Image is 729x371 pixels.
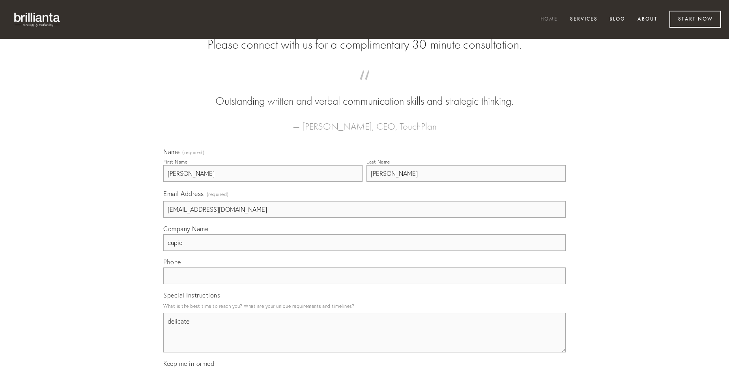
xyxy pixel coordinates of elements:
[8,8,67,31] img: brillianta - research, strategy, marketing
[163,148,179,156] span: Name
[669,11,721,28] a: Start Now
[176,78,553,109] blockquote: Outstanding written and verbal communication skills and strategic thinking.
[163,159,187,165] div: First Name
[163,291,220,299] span: Special Instructions
[163,360,214,367] span: Keep me informed
[163,37,566,52] h2: Please connect with us for a complimentary 30-minute consultation.
[176,109,553,134] figcaption: — [PERSON_NAME], CEO, TouchPlan
[182,150,204,155] span: (required)
[176,78,553,94] span: “
[207,189,229,200] span: (required)
[632,13,663,26] a: About
[163,313,566,352] textarea: delicate
[163,190,204,198] span: Email Address
[565,13,603,26] a: Services
[163,225,208,233] span: Company Name
[535,13,563,26] a: Home
[163,301,566,311] p: What is the best time to reach you? What are your unique requirements and timelines?
[604,13,630,26] a: Blog
[163,258,181,266] span: Phone
[366,159,390,165] div: Last Name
